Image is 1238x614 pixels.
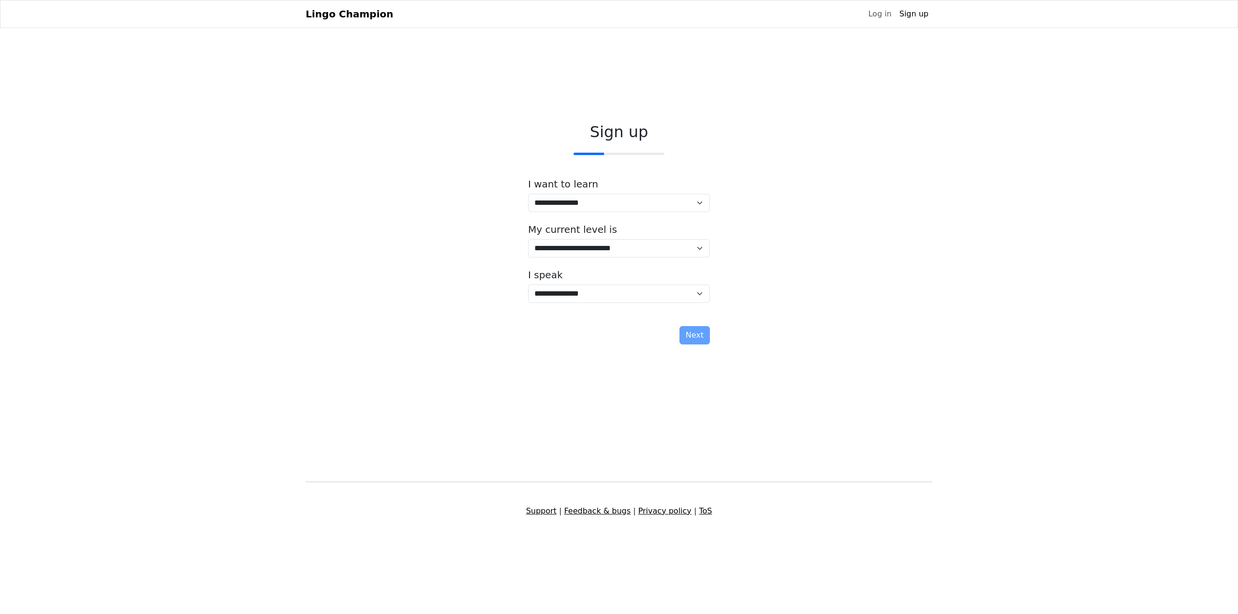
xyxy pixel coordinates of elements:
[528,123,710,141] h2: Sign up
[306,4,393,24] a: Lingo Champion
[864,4,895,24] a: Log in
[896,4,932,24] a: Sign up
[526,506,557,515] a: Support
[528,269,563,281] label: I speak
[300,505,938,517] div: | | |
[528,178,598,190] label: I want to learn
[564,506,631,515] a: Feedback & bugs
[699,506,712,515] a: ToS
[638,506,692,515] a: Privacy policy
[528,224,617,235] label: My current level is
